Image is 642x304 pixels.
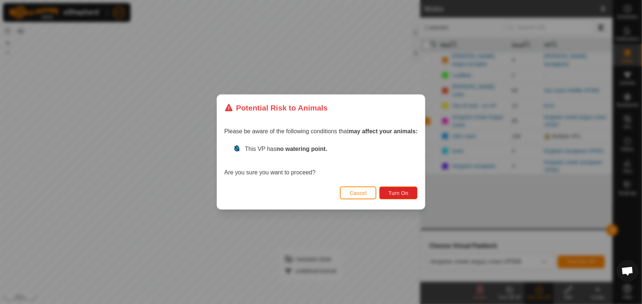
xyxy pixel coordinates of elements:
span: This VP has [245,146,327,152]
div: Are you sure you want to proceed? [224,145,418,177]
div: Open chat [617,260,639,282]
span: Turn On [389,190,408,196]
div: Potential Risk to Animals [224,102,328,113]
span: Cancel [350,190,367,196]
button: Cancel [340,187,376,199]
span: Please be aware of the following conditions that [224,128,418,134]
strong: no watering point. [277,146,327,152]
strong: may affect your animals: [349,128,418,134]
button: Turn On [379,187,418,199]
